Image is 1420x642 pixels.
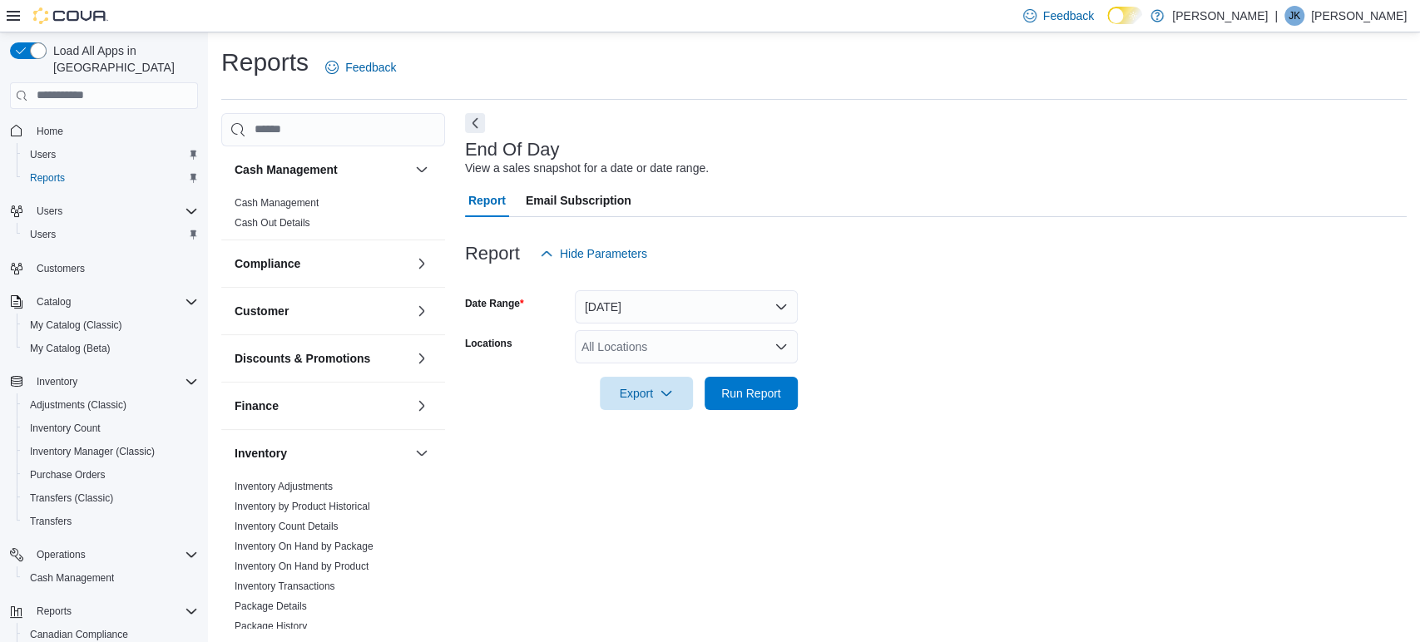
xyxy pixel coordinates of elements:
[30,121,70,141] a: Home
[235,303,408,319] button: Customer
[23,488,120,508] a: Transfers (Classic)
[37,205,62,218] span: Users
[235,217,310,229] a: Cash Out Details
[3,370,205,393] button: Inventory
[47,42,198,76] span: Load All Apps in [GEOGRAPHIC_DATA]
[30,372,84,392] button: Inventory
[412,254,432,274] button: Compliance
[235,255,408,272] button: Compliance
[23,145,198,165] span: Users
[30,258,198,279] span: Customers
[17,463,205,486] button: Purchase Orders
[37,262,85,275] span: Customers
[30,545,92,565] button: Operations
[465,337,512,350] label: Locations
[17,143,205,166] button: Users
[3,543,205,566] button: Operations
[610,377,683,410] span: Export
[1284,6,1304,26] div: Justin Keen
[30,422,101,435] span: Inventory Count
[235,398,408,414] button: Finance
[235,216,310,230] span: Cash Out Details
[23,442,198,462] span: Inventory Manager (Classic)
[412,160,432,180] button: Cash Management
[3,200,205,223] button: Users
[235,481,333,492] a: Inventory Adjustments
[17,314,205,337] button: My Catalog (Classic)
[465,140,560,160] h3: End Of Day
[30,171,65,185] span: Reports
[30,121,198,141] span: Home
[235,350,370,367] h3: Discounts & Promotions
[235,161,408,178] button: Cash Management
[235,521,339,532] a: Inventory Count Details
[37,548,86,561] span: Operations
[30,445,155,458] span: Inventory Manager (Classic)
[23,145,62,165] a: Users
[23,225,62,244] a: Users
[30,601,198,621] span: Reports
[526,184,631,217] span: Email Subscription
[1107,7,1142,24] input: Dark Mode
[235,445,287,462] h3: Inventory
[23,568,121,588] a: Cash Management
[33,7,108,24] img: Cova
[3,600,205,623] button: Reports
[30,398,126,412] span: Adjustments (Classic)
[30,201,198,221] span: Users
[23,568,198,588] span: Cash Management
[3,256,205,280] button: Customers
[221,46,309,79] h1: Reports
[235,197,319,209] a: Cash Management
[3,290,205,314] button: Catalog
[235,580,335,593] span: Inventory Transactions
[1043,7,1094,24] span: Feedback
[468,184,506,217] span: Report
[600,377,693,410] button: Export
[17,566,205,590] button: Cash Management
[23,465,112,485] a: Purchase Orders
[30,628,128,641] span: Canadian Compliance
[23,338,198,358] span: My Catalog (Beta)
[23,465,198,485] span: Purchase Orders
[30,259,92,279] a: Customers
[23,395,133,415] a: Adjustments (Classic)
[412,396,432,416] button: Finance
[30,319,122,332] span: My Catalog (Classic)
[30,372,198,392] span: Inventory
[23,511,78,531] a: Transfers
[37,125,63,138] span: Home
[23,168,198,188] span: Reports
[23,338,117,358] a: My Catalog (Beta)
[17,166,205,190] button: Reports
[560,245,647,262] span: Hide Parameters
[235,303,289,319] h3: Customer
[221,193,445,240] div: Cash Management
[3,119,205,143] button: Home
[30,148,56,161] span: Users
[235,255,300,272] h3: Compliance
[235,620,307,632] a: Package History
[319,51,403,84] a: Feedback
[30,292,77,312] button: Catalog
[235,196,319,210] span: Cash Management
[30,292,198,312] span: Catalog
[235,500,370,513] span: Inventory by Product Historical
[774,340,788,353] button: Open list of options
[705,377,798,410] button: Run Report
[1274,6,1278,26] p: |
[235,580,335,592] a: Inventory Transactions
[37,295,71,309] span: Catalog
[1107,24,1108,25] span: Dark Mode
[721,385,781,402] span: Run Report
[30,468,106,481] span: Purchase Orders
[23,395,198,415] span: Adjustments (Classic)
[235,560,369,573] span: Inventory On Hand by Product
[235,480,333,493] span: Inventory Adjustments
[412,348,432,368] button: Discounts & Promotions
[30,515,72,528] span: Transfers
[1311,6,1407,26] p: [PERSON_NAME]
[17,223,205,246] button: Users
[235,445,408,462] button: Inventory
[533,237,654,270] button: Hide Parameters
